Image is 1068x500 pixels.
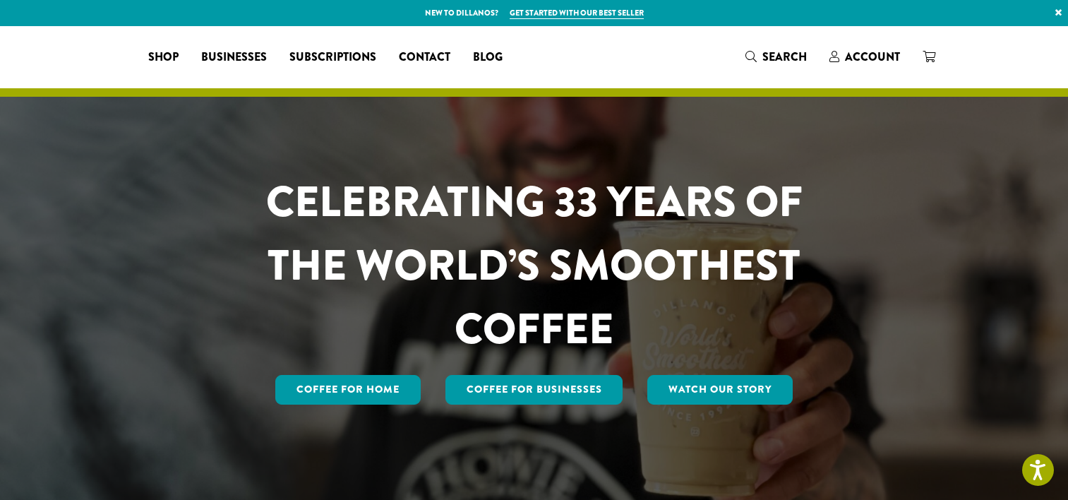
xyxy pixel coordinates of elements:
a: Coffee for Home [275,375,421,405]
a: Watch Our Story [647,375,793,405]
span: Shop [148,49,179,66]
span: Subscriptions [289,49,376,66]
a: Coffee For Businesses [445,375,623,405]
span: Account [845,49,900,65]
span: Blog [473,49,503,66]
a: Get started with our best seller [510,7,644,19]
span: Contact [399,49,450,66]
h1: CELEBRATING 33 YEARS OF THE WORLD’S SMOOTHEST COFFEE [224,170,844,361]
span: Search [762,49,807,65]
a: Shop [137,46,190,69]
span: Businesses [201,49,267,66]
a: Search [734,45,818,69]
